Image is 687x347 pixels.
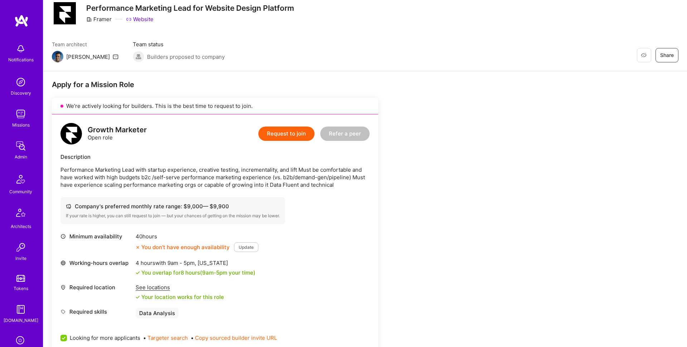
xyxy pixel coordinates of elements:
[320,127,370,141] button: Refer a peer
[136,293,224,301] div: Your location works for this role
[258,127,315,141] button: Request to join
[60,123,82,144] img: logo
[14,302,28,317] img: guide book
[60,234,66,239] i: icon Clock
[52,80,378,89] div: Apply for a Mission Role
[16,275,25,282] img: tokens
[8,56,34,63] div: Notifications
[60,260,66,266] i: icon World
[60,166,370,189] p: Performance Marketing Lead with startup experience, creative testing, incrementality, and lift Mu...
[60,285,66,290] i: icon Location
[12,171,29,188] img: Community
[52,41,118,48] span: Team architect
[136,284,224,291] div: See locations
[113,54,118,60] i: icon Mail
[66,204,71,209] i: icon Cash
[136,233,258,240] div: 40 hours
[14,75,28,89] img: discovery
[166,260,198,266] span: 9am - 5pm ,
[88,126,147,134] div: Growth Marketer
[60,153,370,161] div: Description
[14,285,28,292] div: Tokens
[136,271,140,275] i: icon Check
[66,53,110,61] div: [PERSON_NAME]
[4,317,38,324] div: [DOMAIN_NAME]
[66,213,280,219] div: If your rate is higher, you can still request to join — but your chances of getting on the missio...
[133,51,144,62] img: Builders proposed to company
[11,89,31,97] div: Discovery
[60,284,132,291] div: Required location
[52,51,63,62] img: Team Architect
[15,153,27,161] div: Admin
[11,223,31,230] div: Architects
[143,334,188,342] span: •
[136,308,179,318] div: Data Analysis
[141,269,255,276] div: You overlap for 8 hours ( your time)
[147,334,188,342] button: Targeter search
[136,243,230,251] div: You don’t have enough availability
[9,188,32,195] div: Community
[86,15,112,23] div: Framer
[147,53,225,61] span: Builders proposed to company
[136,259,255,267] div: 4 hours with [US_STATE]
[14,240,28,255] img: Invite
[12,205,29,223] img: Architects
[60,309,66,314] i: icon Tag
[202,269,227,276] span: 9am - 5pm
[15,255,26,262] div: Invite
[136,245,140,249] i: icon CloseOrange
[14,107,28,121] img: teamwork
[234,242,258,252] button: Update
[60,259,132,267] div: Working-hours overlap
[641,52,647,58] i: icon EyeClosed
[66,203,280,210] div: Company's preferred monthly rate range: $ 9,000 — $ 9,900
[88,126,147,141] div: Open role
[14,14,29,27] img: logo
[12,121,30,129] div: Missions
[126,15,154,23] a: Website
[14,139,28,153] img: admin teamwork
[195,334,277,342] button: Copy sourced builder invite URL
[70,334,140,342] span: Looking for more applicants
[60,233,132,240] div: Minimum availability
[136,295,140,299] i: icon Check
[191,334,277,342] span: •
[52,98,378,114] div: We’re actively looking for builders. This is the best time to request to join.
[660,52,674,59] span: Share
[133,41,225,48] span: Team status
[86,4,294,13] h3: Performance Marketing Lead for Website Design Platform
[86,16,92,22] i: icon CompanyGray
[14,42,28,56] img: bell
[60,308,132,315] div: Required skills
[54,2,76,24] img: Company Logo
